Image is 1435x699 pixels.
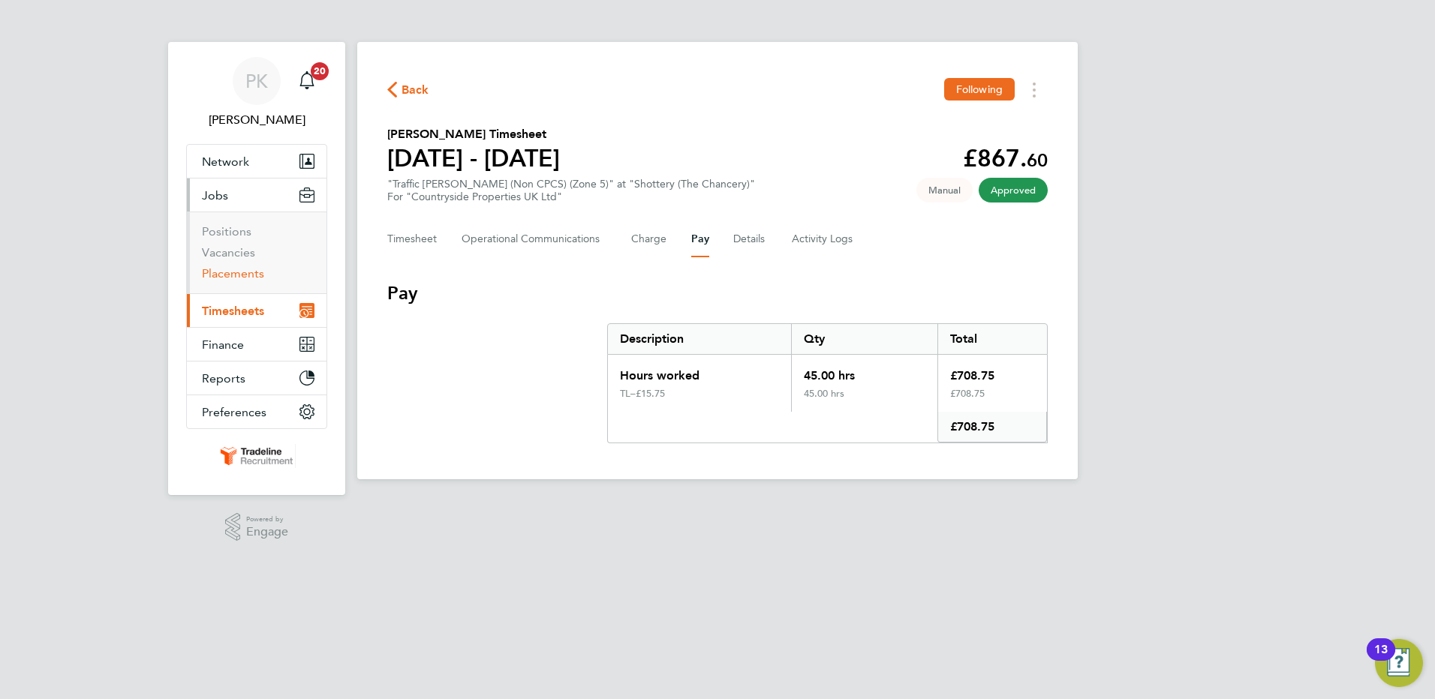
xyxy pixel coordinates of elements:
[387,143,560,173] h1: [DATE] - [DATE]
[218,444,296,468] img: tradelinerecruitment-logo-retina.png
[245,71,268,91] span: PK
[311,62,329,80] span: 20
[202,405,266,419] span: Preferences
[186,111,327,129] span: Patrick Knight
[979,178,1048,202] span: This timesheet has been approved.
[937,412,1047,442] div: £708.75
[791,388,937,412] div: 45.00 hrs
[187,294,326,327] button: Timesheets
[387,190,755,203] div: For "Countryside Properties UK Ltd"
[956,82,1003,96] span: Following
[186,57,327,129] a: PK[PERSON_NAME]
[630,387,636,400] span: –
[608,324,791,354] div: Description
[187,145,326,178] button: Network
[246,526,288,538] span: Engage
[937,324,1047,354] div: Total
[225,513,289,541] a: Powered byEngage
[937,355,1047,388] div: £708.75
[1374,649,1388,669] div: 13
[202,266,264,280] a: Placements
[608,355,791,388] div: Hours worked
[292,57,322,105] a: 20
[187,361,326,394] button: Reports
[733,221,768,257] button: Details
[791,324,937,354] div: Qty
[1375,639,1423,687] button: Open Resource Center, 13 new notifications
[402,81,429,99] span: Back
[202,304,264,318] span: Timesheets
[202,188,228,202] span: Jobs
[792,221,855,257] button: Activity Logs
[691,221,709,257] button: Pay
[387,178,755,203] div: "Traffic [PERSON_NAME] (Non CPCS) (Zone 5)" at "Shottery (The Chancery)"
[187,211,326,293] div: Jobs
[791,355,937,388] div: 45.00 hrs
[963,144,1048,172] app-decimal: £867.
[944,78,1015,100] button: Following
[620,388,636,400] div: TL
[1027,149,1048,171] span: 60
[202,224,251,238] a: Positions
[462,221,607,257] button: Operational Communications
[202,337,244,352] span: Finance
[636,388,779,400] div: £15.75
[631,221,667,257] button: Charge
[202,154,249,169] span: Network
[202,371,245,385] span: Reports
[387,281,1048,443] section: Pay
[186,444,327,468] a: Go to home page
[387,281,1048,305] h3: Pay
[607,323,1048,443] div: Pay
[187,178,326,211] button: Jobs
[168,42,345,495] nav: Main navigation
[246,513,288,526] span: Powered by
[937,388,1047,412] div: £708.75
[1021,78,1048,101] button: Timesheets Menu
[202,245,255,259] a: Vacancies
[387,125,560,143] h2: [PERSON_NAME] Timesheet
[916,178,973,202] span: This timesheet was manually created.
[187,328,326,361] button: Finance
[387,221,438,257] button: Timesheet
[187,395,326,428] button: Preferences
[387,80,429,99] button: Back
